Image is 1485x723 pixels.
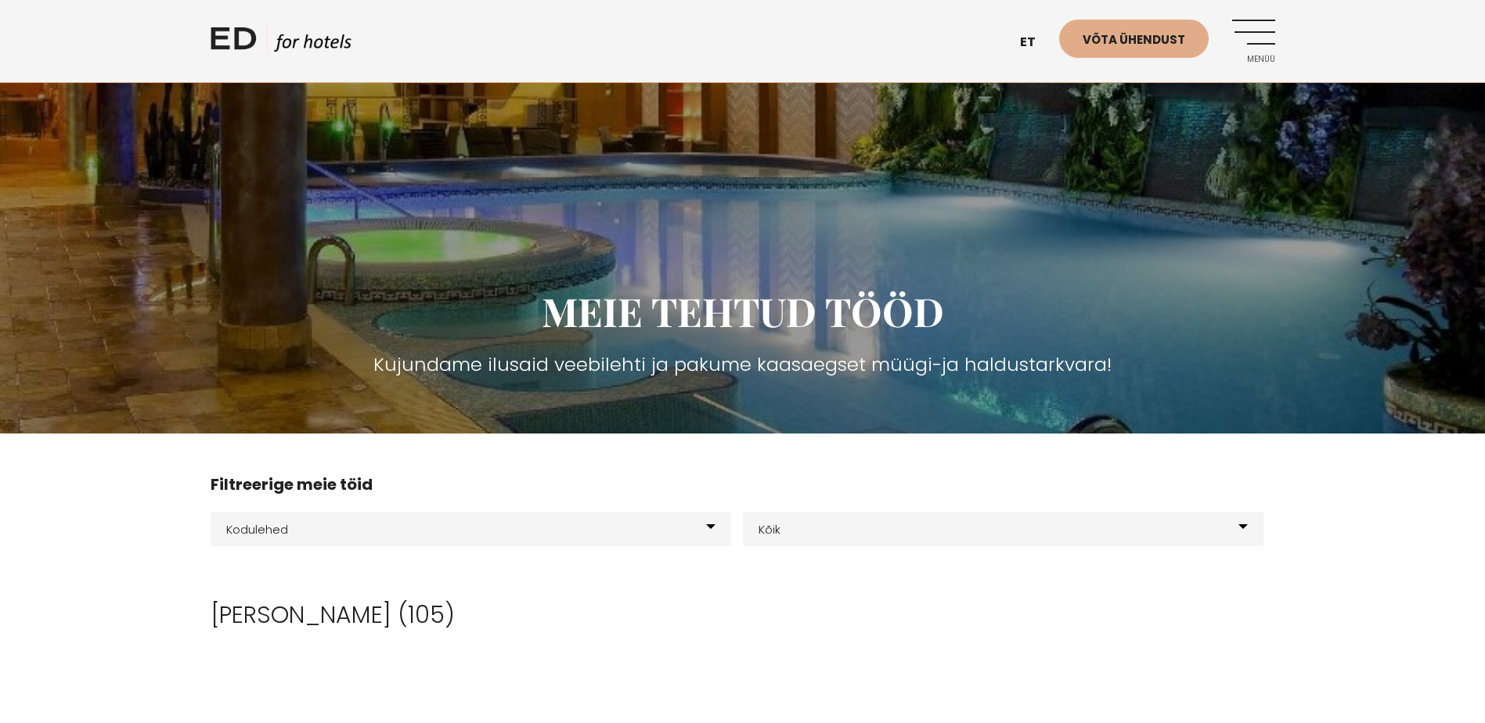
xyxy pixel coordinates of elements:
a: Menüü [1232,20,1275,63]
span: MEIE TEHTUD TÖÖD [542,285,944,337]
h3: Kujundame ilusaid veebilehti ja pakume kaasaegset müügi-ja haldustarkvara! [211,351,1275,379]
h2: [PERSON_NAME] (105) [211,601,1275,629]
span: Menüü [1232,55,1275,64]
h4: Filtreerige meie töid [211,473,1275,496]
a: Võta ühendust [1059,20,1209,58]
a: et [1012,23,1059,62]
a: ED HOTELS [211,23,351,63]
